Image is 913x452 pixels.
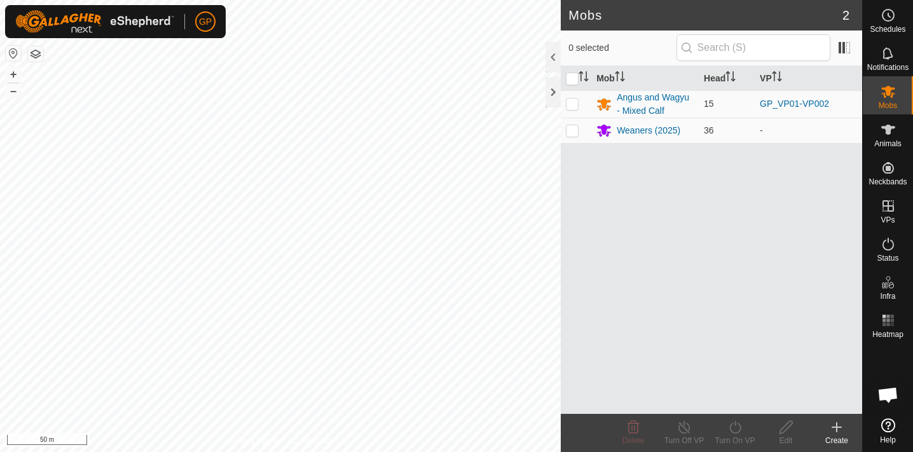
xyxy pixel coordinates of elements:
[755,118,862,143] td: -
[710,435,760,446] div: Turn On VP
[870,25,905,33] span: Schedules
[772,73,782,83] p-sorticon: Activate to sort
[704,99,714,109] span: 15
[872,331,903,338] span: Heatmap
[6,67,21,82] button: +
[863,413,913,449] a: Help
[869,376,907,414] a: Open chat
[617,91,694,118] div: Angus and Wagyu - Mixed Calf
[811,435,862,446] div: Create
[568,8,842,23] h2: Mobs
[15,10,174,33] img: Gallagher Logo
[676,34,830,61] input: Search (S)
[877,254,898,262] span: Status
[6,83,21,99] button: –
[659,435,710,446] div: Turn Off VP
[704,125,714,135] span: 36
[617,124,680,137] div: Weaners (2025)
[879,102,897,109] span: Mobs
[6,46,21,61] button: Reset Map
[842,6,849,25] span: 2
[760,99,829,109] a: GP_VP01-VP002
[868,178,907,186] span: Neckbands
[725,73,736,83] p-sorticon: Activate to sort
[199,15,212,29] span: GP
[867,64,909,71] span: Notifications
[293,435,331,447] a: Contact Us
[874,140,902,147] span: Animals
[579,73,589,83] p-sorticon: Activate to sort
[591,66,699,91] th: Mob
[880,436,896,444] span: Help
[28,46,43,62] button: Map Layers
[622,436,645,445] span: Delete
[615,73,625,83] p-sorticon: Activate to sort
[760,435,811,446] div: Edit
[699,66,755,91] th: Head
[230,435,278,447] a: Privacy Policy
[568,41,676,55] span: 0 selected
[755,66,862,91] th: VP
[881,216,895,224] span: VPs
[880,292,895,300] span: Infra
